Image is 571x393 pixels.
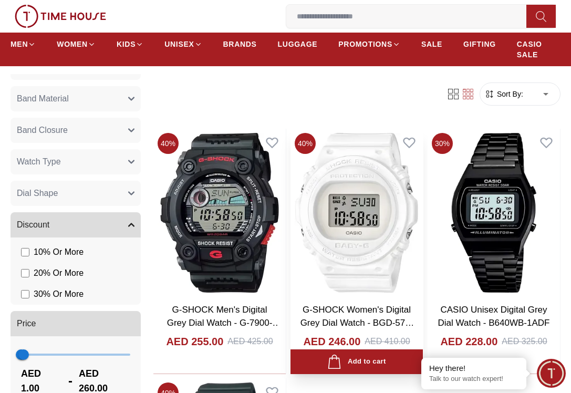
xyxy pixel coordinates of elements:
[432,133,453,154] span: 30 %
[166,334,223,349] h4: AED 255.00
[17,156,61,168] span: Watch Type
[338,35,400,54] a: PROMOTIONS
[11,149,141,174] button: Watch Type
[517,35,560,64] a: CASIO SALE
[117,39,136,49] span: KIDS
[421,39,442,49] span: SALE
[463,35,496,54] a: GIFTING
[167,305,282,342] a: G-SHOCK Men's Digital Grey Dial Watch - G-7900-1D
[421,35,442,54] a: SALE
[327,355,386,369] div: Add to cart
[11,181,141,206] button: Dial Shape
[303,334,360,349] h4: AED 246.00
[365,335,410,348] div: AED 410.00
[34,288,84,301] span: 30 % Or More
[429,375,518,384] p: Talk to our watch expert!
[11,311,141,336] button: Price
[57,39,88,49] span: WOMEN
[338,39,392,49] span: PROMOTIONS
[484,89,523,99] button: Sort By:
[495,89,523,99] span: Sort By:
[428,129,560,297] img: CASIO Unisex Digital Grey Dial Watch - B640WB-1ADF
[21,248,29,256] input: 10% Or More
[290,349,423,374] button: Add to cart
[290,129,423,297] img: G-SHOCK Women's Digital Grey Dial Watch - BGD-570-7DR
[62,373,79,389] span: -
[21,269,29,277] input: 20% Or More
[158,133,179,154] span: 40 %
[164,39,194,49] span: UNISEX
[463,39,496,49] span: GIFTING
[34,267,84,280] span: 20 % Or More
[440,334,497,349] h4: AED 228.00
[17,92,69,105] span: Band Material
[17,317,36,330] span: Price
[57,35,96,54] a: WOMEN
[117,35,143,54] a: KIDS
[21,290,29,298] input: 30% Or More
[15,5,106,28] img: ...
[278,35,318,54] a: LUGGAGE
[11,212,141,237] button: Discount
[223,35,257,54] a: BRANDS
[11,118,141,143] button: Band Closure
[17,124,68,137] span: Band Closure
[300,305,414,342] a: G-SHOCK Women's Digital Grey Dial Watch - BGD-570-7DR
[517,39,560,60] span: CASIO SALE
[223,39,257,49] span: BRANDS
[295,133,316,154] span: 40 %
[164,35,202,54] a: UNISEX
[438,305,550,328] a: CASIO Unisex Digital Grey Dial Watch - B640WB-1ADF
[429,363,518,374] div: Hey there!
[227,335,273,348] div: AED 425.00
[11,35,36,54] a: MEN
[11,86,141,111] button: Band Material
[502,335,547,348] div: AED 325.00
[17,219,49,231] span: Discount
[34,246,84,258] span: 10 % Or More
[11,39,28,49] span: MEN
[537,359,566,388] div: Chat Widget
[153,129,286,297] img: G-SHOCK Men's Digital Grey Dial Watch - G-7900-1D
[278,39,318,49] span: LUGGAGE
[17,187,58,200] span: Dial Shape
